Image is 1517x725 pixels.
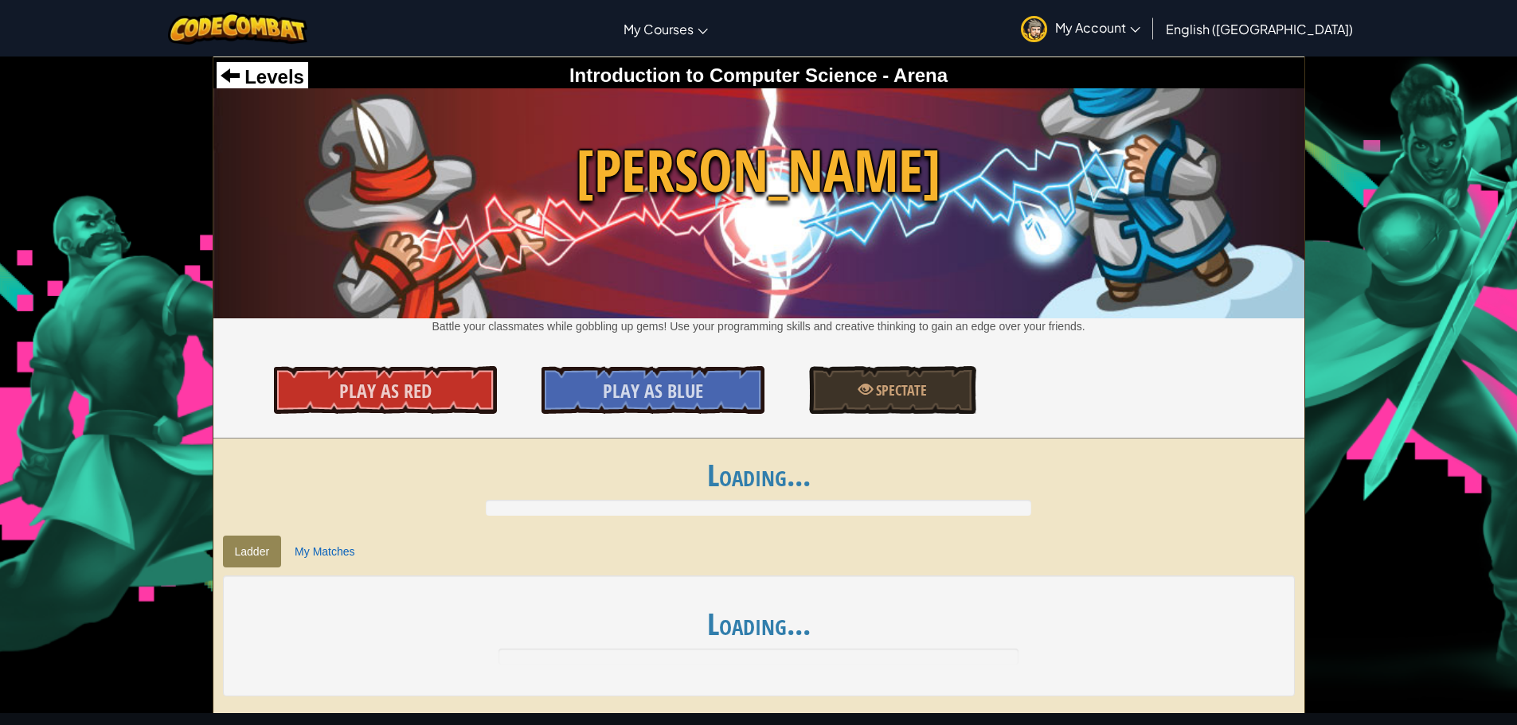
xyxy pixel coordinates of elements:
a: English ([GEOGRAPHIC_DATA]) [1158,7,1361,50]
a: Spectate [809,366,976,414]
span: [PERSON_NAME] [213,130,1304,212]
h1: Loading... [239,607,1279,641]
a: My Courses [616,7,716,50]
a: My Account [1013,3,1148,53]
span: My Account [1055,19,1140,36]
span: Introduction to Computer Science [569,64,878,86]
span: My Courses [624,21,694,37]
span: Play As Red [339,378,432,403]
a: My Matches [283,536,366,567]
a: Levels [221,66,304,88]
img: Wakka Maul [213,88,1304,318]
span: Levels [240,66,304,88]
span: Play As Blue [603,378,703,403]
h1: Loading... [213,458,1304,492]
img: CodeCombat logo [168,12,307,45]
a: Ladder [223,536,282,567]
p: Battle your classmates while gobbling up gems! Use your programming skills and creative thinking ... [213,318,1304,334]
span: Spectate [873,380,927,400]
img: avatar [1021,16,1047,42]
span: - Arena [878,64,948,86]
span: English ([GEOGRAPHIC_DATA]) [1166,21,1353,37]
